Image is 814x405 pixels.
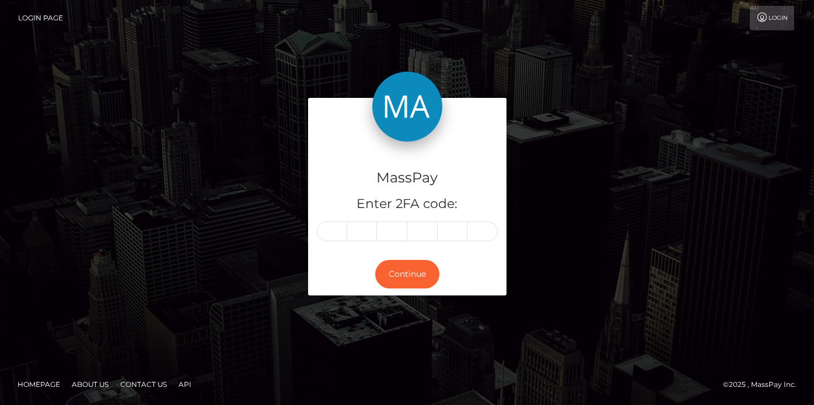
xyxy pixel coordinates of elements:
a: Login Page [18,6,63,30]
a: About Us [67,375,113,393]
a: Homepage [13,375,65,393]
img: MassPay [372,72,442,142]
div: © 2025 , MassPay Inc. [723,378,805,391]
a: Login [750,6,794,30]
a: API [174,375,196,393]
h5: Enter 2FA code: [317,195,498,213]
a: Contact Us [116,375,172,393]
button: Continue [375,260,439,288]
h4: MassPay [317,168,498,188]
